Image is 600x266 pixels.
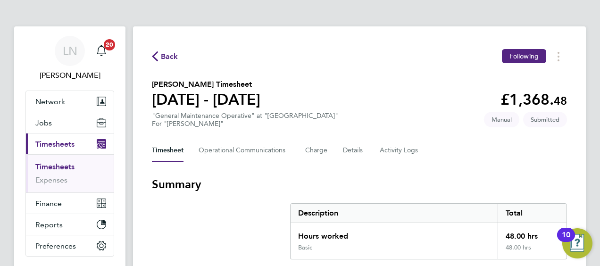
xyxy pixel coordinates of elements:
[26,112,114,133] button: Jobs
[152,90,260,109] h1: [DATE] - [DATE]
[152,120,338,128] div: For "[PERSON_NAME]"
[26,235,114,256] button: Preferences
[291,204,498,223] div: Description
[550,49,567,64] button: Timesheets Menu
[35,97,65,106] span: Network
[35,199,62,208] span: Finance
[290,203,567,259] div: Summary
[498,244,567,259] div: 48.00 hrs
[152,50,178,62] button: Back
[26,91,114,112] button: Network
[562,228,592,258] button: Open Resource Center, 10 new notifications
[152,139,183,162] button: Timesheet
[305,139,328,162] button: Charge
[35,140,75,149] span: Timesheets
[63,45,77,57] span: LN
[498,204,567,223] div: Total
[26,193,114,214] button: Finance
[26,154,114,192] div: Timesheets
[484,112,519,127] span: This timesheet was manually created.
[35,118,52,127] span: Jobs
[104,39,115,50] span: 20
[509,52,539,60] span: Following
[502,49,546,63] button: Following
[291,223,498,244] div: Hours worked
[25,36,114,81] a: LN[PERSON_NAME]
[92,36,111,66] a: 20
[199,139,290,162] button: Operational Communications
[152,79,260,90] h2: [PERSON_NAME] Timesheet
[35,162,75,171] a: Timesheets
[523,112,567,127] span: This timesheet is Submitted.
[25,70,114,81] span: Lucy North
[152,177,567,192] h3: Summary
[343,139,365,162] button: Details
[35,175,67,184] a: Expenses
[298,244,312,251] div: Basic
[35,241,76,250] span: Preferences
[35,220,63,229] span: Reports
[498,223,567,244] div: 48.00 hrs
[380,139,419,162] button: Activity Logs
[26,133,114,154] button: Timesheets
[26,214,114,235] button: Reports
[500,91,567,108] app-decimal: £1,368.
[562,235,570,247] div: 10
[554,94,567,108] span: 48
[152,112,338,128] div: "General Maintenance Operative" at "[GEOGRAPHIC_DATA]"
[161,51,178,62] span: Back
